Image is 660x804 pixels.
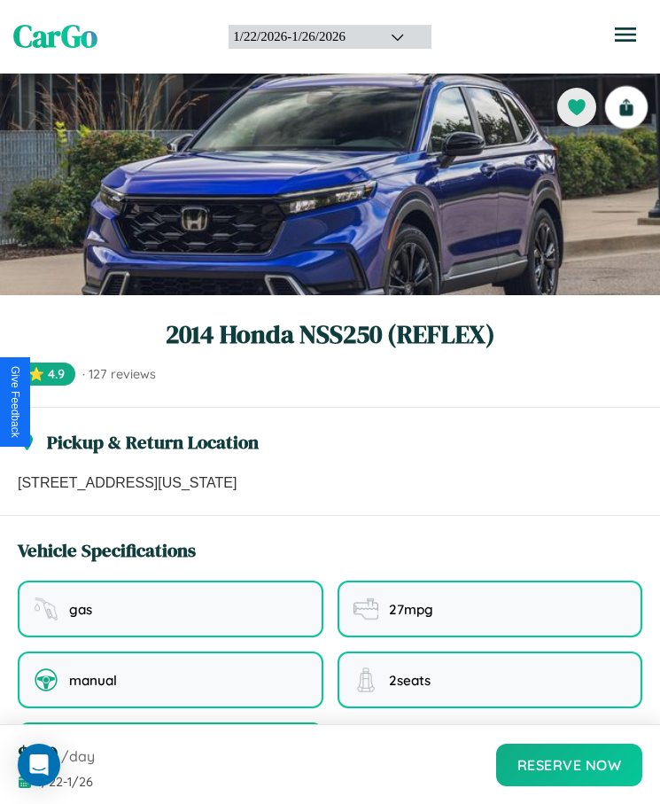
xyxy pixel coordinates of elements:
button: Reserve Now [496,744,643,786]
img: fuel type [34,597,58,621]
span: ⭐ 4.9 [18,363,75,386]
span: gas [69,601,92,618]
h3: Pickup & Return Location [47,429,259,455]
span: 1 / 22 - 1 / 26 [37,774,93,790]
span: /day [61,747,95,765]
div: Give Feedback [9,366,21,438]
img: fuel efficiency [353,597,378,621]
span: CarGo [13,15,97,58]
span: · 127 reviews [82,366,156,382]
div: 1 / 22 / 2026 - 1 / 26 / 2026 [233,29,369,44]
h1: 2014 Honda NSS250 (REFLEX) [18,316,642,352]
p: [STREET_ADDRESS][US_STATE] [18,472,642,494]
span: 27 mpg [389,601,433,618]
div: Open Intercom Messenger [18,744,60,786]
span: manual [69,672,117,689]
h3: Vehicle Specifications [18,537,196,563]
span: $ 180 [18,739,58,769]
span: 2 seats [389,672,431,689]
img: seating [353,667,378,692]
